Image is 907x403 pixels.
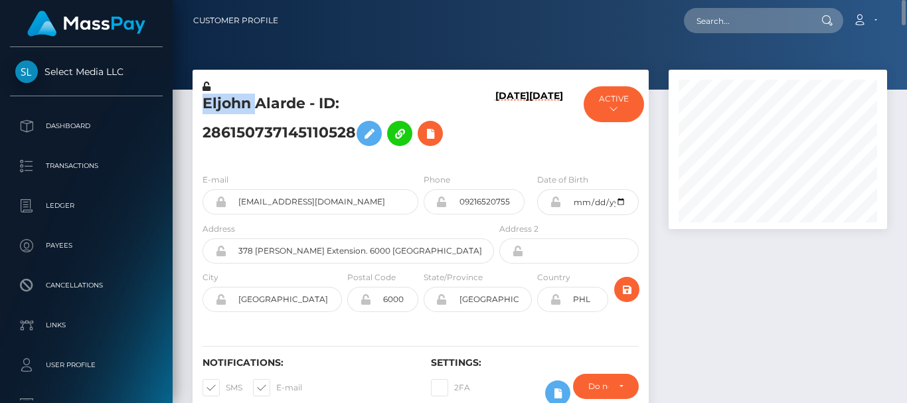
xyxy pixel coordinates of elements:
[10,66,163,78] span: Select Media LLC
[529,90,563,157] h6: [DATE]
[203,94,487,153] h5: Eljohn Alarde - ID: 286150737145110528
[588,381,608,392] div: Do not require
[10,309,163,342] a: Links
[27,11,145,37] img: MassPay Logo
[10,149,163,183] a: Transactions
[431,379,470,396] label: 2FA
[15,236,157,256] p: Payees
[15,355,157,375] p: User Profile
[584,86,644,122] button: ACTIVE
[15,156,157,176] p: Transactions
[15,315,157,335] p: Links
[424,174,450,186] label: Phone
[15,276,157,295] p: Cancellations
[203,223,235,235] label: Address
[537,272,570,283] label: Country
[499,223,538,235] label: Address 2
[203,357,411,368] h6: Notifications:
[193,7,278,35] a: Customer Profile
[431,357,639,368] h6: Settings:
[203,379,242,396] label: SMS
[10,349,163,382] a: User Profile
[424,272,483,283] label: State/Province
[347,272,396,283] label: Postal Code
[537,174,588,186] label: Date of Birth
[10,269,163,302] a: Cancellations
[253,379,302,396] label: E-mail
[495,90,529,157] h6: [DATE]
[15,196,157,216] p: Ledger
[15,116,157,136] p: Dashboard
[10,189,163,222] a: Ledger
[684,8,809,33] input: Search...
[573,374,639,399] button: Do not require
[10,229,163,262] a: Payees
[10,110,163,143] a: Dashboard
[203,272,218,283] label: City
[203,174,228,186] label: E-mail
[15,60,38,83] img: Select Media LLC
